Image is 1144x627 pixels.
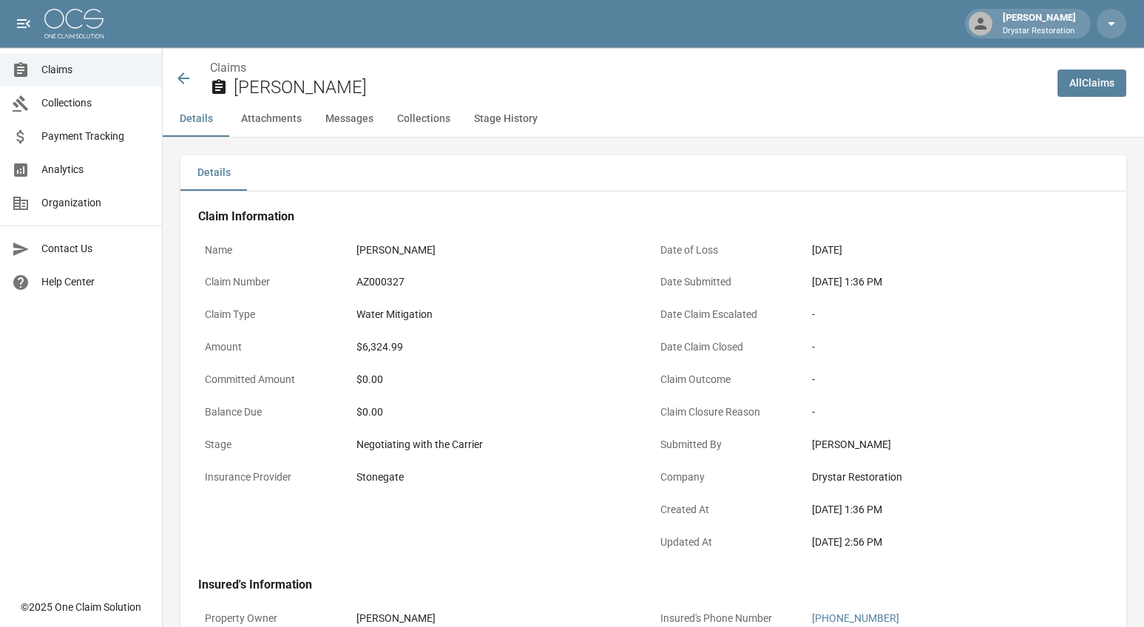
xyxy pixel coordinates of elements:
[812,274,1102,290] div: [DATE] 1:36 PM
[812,470,1102,485] div: Drystar Restoration
[654,495,805,524] p: Created At
[654,268,805,296] p: Date Submitted
[812,404,1102,420] div: -
[812,535,1102,550] div: [DATE] 2:56 PM
[41,95,150,111] span: Collections
[356,307,646,322] div: Water Mitigation
[356,437,646,453] div: Negotiating with the Carrier
[997,10,1082,37] div: [PERSON_NAME]
[198,268,350,296] p: Claim Number
[9,9,38,38] button: open drawer
[198,398,350,427] p: Balance Due
[812,437,1102,453] div: [PERSON_NAME]
[1003,25,1076,38] p: Drystar Restoration
[1057,70,1126,97] a: AllClaims
[41,129,150,144] span: Payment Tracking
[812,307,1102,322] div: -
[812,372,1102,387] div: -
[198,236,350,265] p: Name
[654,236,805,265] p: Date of Loss
[210,61,246,75] a: Claims
[180,155,247,191] button: Details
[210,59,1046,77] nav: breadcrumb
[180,155,1126,191] div: details tabs
[198,463,350,492] p: Insurance Provider
[385,101,462,137] button: Collections
[812,339,1102,355] div: -
[356,339,646,355] div: $6,324.99
[654,398,805,427] p: Claim Closure Reason
[41,274,150,290] span: Help Center
[812,243,1102,258] div: [DATE]
[356,470,646,485] div: Stonegate
[812,502,1102,518] div: [DATE] 1:36 PM
[314,101,385,137] button: Messages
[198,209,1109,224] h4: Claim Information
[21,600,141,614] div: © 2025 One Claim Solution
[654,430,805,459] p: Submitted By
[198,577,1109,592] h4: Insured's Information
[654,365,805,394] p: Claim Outcome
[163,101,229,137] button: Details
[44,9,104,38] img: ocs-logo-white-transparent.png
[41,195,150,211] span: Organization
[41,162,150,177] span: Analytics
[654,333,805,362] p: Date Claim Closed
[654,528,805,557] p: Updated At
[41,241,150,257] span: Contact Us
[41,62,150,78] span: Claims
[356,404,646,420] div: $0.00
[198,300,350,329] p: Claim Type
[356,243,646,258] div: [PERSON_NAME]
[356,274,646,290] div: AZ000327
[163,101,1144,137] div: anchor tabs
[356,372,646,387] div: $0.00
[198,430,350,459] p: Stage
[812,612,899,624] a: [PHONE_NUMBER]
[356,611,646,626] div: [PERSON_NAME]
[654,300,805,329] p: Date Claim Escalated
[198,365,350,394] p: Committed Amount
[654,463,805,492] p: Company
[229,101,314,137] button: Attachments
[462,101,549,137] button: Stage History
[234,77,1046,98] h2: [PERSON_NAME]
[198,333,350,362] p: Amount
